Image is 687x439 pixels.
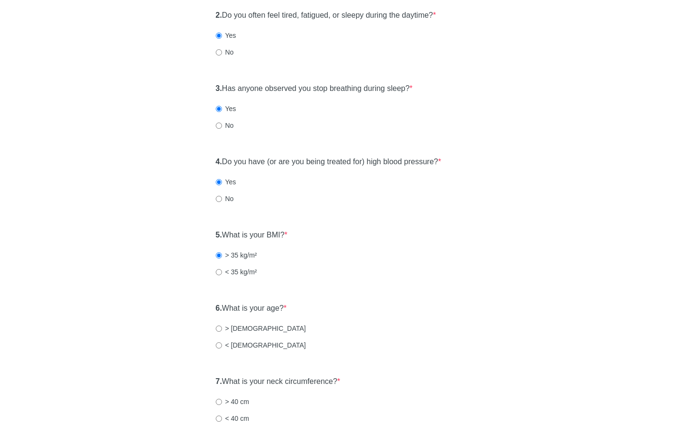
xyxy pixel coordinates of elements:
[216,11,222,19] strong: 2.
[216,252,222,259] input: > 35 kg/m²
[216,342,222,349] input: < [DEMOGRAPHIC_DATA]
[216,269,222,275] input: < 35 kg/m²
[216,121,234,130] label: No
[216,47,234,57] label: No
[216,267,257,277] label: < 35 kg/m²
[216,31,236,40] label: Yes
[216,377,222,385] strong: 7.
[216,326,222,332] input: > [DEMOGRAPHIC_DATA]
[216,231,222,239] strong: 5.
[216,104,236,113] label: Yes
[216,304,222,312] strong: 6.
[216,179,222,185] input: Yes
[216,33,222,39] input: Yes
[216,230,288,241] label: What is your BMI?
[216,157,441,168] label: Do you have (or are you being treated for) high blood pressure?
[216,177,236,187] label: Yes
[216,340,306,350] label: < [DEMOGRAPHIC_DATA]
[216,324,306,333] label: > [DEMOGRAPHIC_DATA]
[216,10,436,21] label: Do you often feel tired, fatigued, or sleepy during the daytime?
[216,397,249,406] label: > 40 cm
[216,303,287,314] label: What is your age?
[216,196,222,202] input: No
[216,194,234,203] label: No
[216,414,249,423] label: < 40 cm
[216,106,222,112] input: Yes
[216,250,257,260] label: > 35 kg/m²
[216,399,222,405] input: > 40 cm
[216,416,222,422] input: < 40 cm
[216,158,222,166] strong: 4.
[216,376,341,387] label: What is your neck circumference?
[216,84,222,92] strong: 3.
[216,49,222,56] input: No
[216,123,222,129] input: No
[216,83,413,94] label: Has anyone observed you stop breathing during sleep?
